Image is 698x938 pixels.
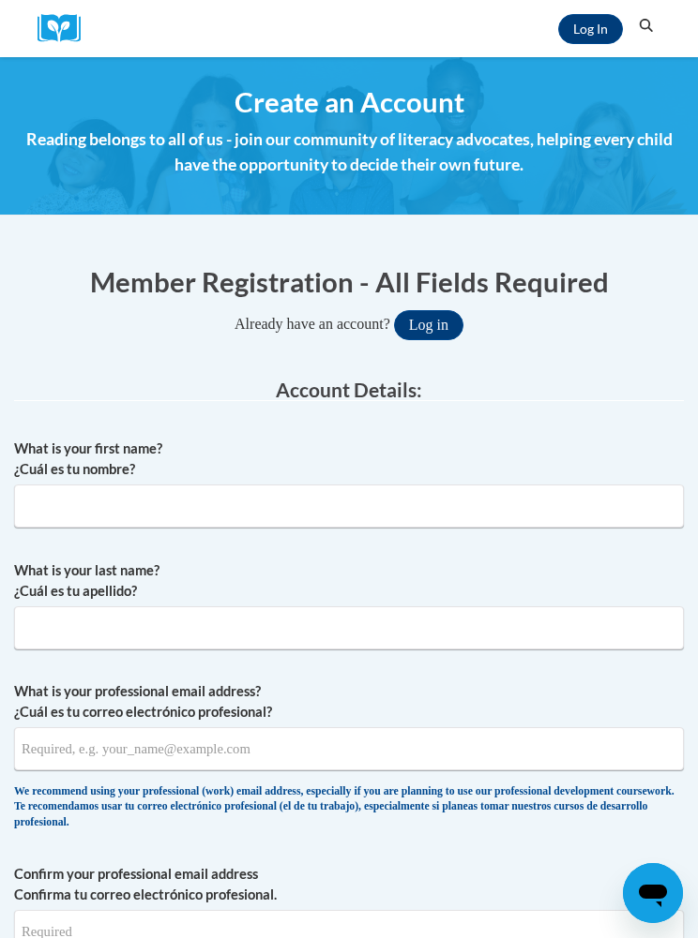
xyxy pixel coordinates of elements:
[38,14,94,43] img: Logo brand
[14,127,684,177] h4: Reading belongs to all of us - join our community of literacy advocates, helping every child have...
[14,606,684,649] input: Metadata input
[394,310,463,340] button: Log in
[14,484,684,528] input: Metadata input
[14,262,684,301] h1: Member Registration - All Fields Required
[14,681,684,722] label: What is your professional email address? ¿Cuál es tu correo electrónico profesional?
[38,14,94,43] a: Cox Campus
[14,784,684,830] div: We recommend using your professional (work) email address, especially if you are planning to use ...
[276,378,422,401] span: Account Details:
[235,316,390,332] span: Already have an account?
[14,439,684,480] label: What is your first name? ¿Cuál es tu nombre?
[14,727,684,770] input: Metadata input
[632,15,660,37] button: Search
[14,560,684,602] label: What is your last name? ¿Cuál es tu apellido?
[235,85,464,118] span: Create an Account
[14,864,684,905] label: Confirm your professional email address Confirma tu correo electrónico profesional.
[623,863,683,923] iframe: Button to launch messaging window
[558,14,623,44] a: Log In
